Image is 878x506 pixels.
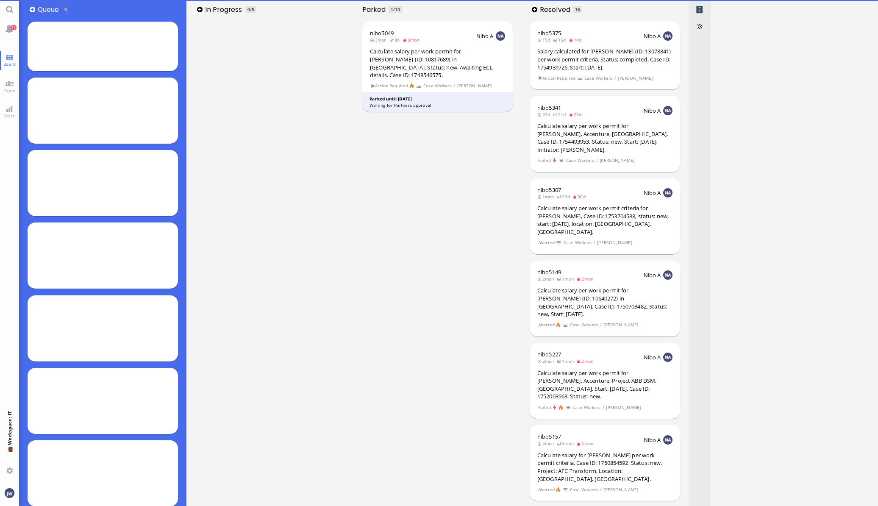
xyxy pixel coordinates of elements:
span: 30d [572,194,588,200]
span: 14d [569,37,584,43]
img: NA [663,270,672,280]
span: Case Workers [423,82,452,89]
span: Nibo A [644,271,661,279]
span: Resolved [540,5,573,14]
img: NA [663,435,672,445]
img: NA [663,188,672,197]
span: Nibo A [644,436,661,444]
span: nibo5341 [537,104,561,111]
div: Calculate salary per work permit for [PERSON_NAME], Accenture, [GEOGRAPHIC_DATA]. Case ID: 175449... [537,122,672,153]
span: / [596,157,598,164]
span: 💼 Workspace: IT [6,445,13,464]
span: [PERSON_NAME] [606,404,641,411]
span: Case Workers [563,239,592,246]
img: NA [663,31,672,41]
span: 15d [553,37,569,43]
span: Nibo A [644,107,661,114]
span: /5 [250,6,254,12]
span: 1 [391,6,393,12]
span: /10 [393,6,400,12]
div: Calculate salary per work permit for [PERSON_NAME], Accenture, Project ABB DSM, [GEOGRAPHIC_DATA]... [537,369,672,400]
span: 1mon [557,358,576,364]
span: [PERSON_NAME] [603,486,639,493]
span: Failed [538,157,551,164]
span: Stats [2,113,17,119]
span: 8h [389,37,403,43]
span: Team [2,88,18,94]
span: 3mon [403,37,422,43]
span: 31 [11,25,17,30]
span: Case Workers [570,321,598,328]
span: 2mon [557,440,576,446]
span: 2mon [537,440,557,446]
span: 0 [247,6,250,12]
div: Calculate salary per work permit for [PERSON_NAME] (ID: 10817689) in [GEOGRAPHIC_DATA]. Status: n... [370,47,505,79]
span: Action Required [538,75,576,82]
button: Add [197,7,203,12]
span: 2mon [576,276,596,282]
span: Nibo A [644,353,661,361]
span: Queue [38,5,62,14]
span: / [600,486,602,493]
a: nibo5049 [370,29,394,37]
span: In progress [205,5,245,14]
span: Parked [362,5,389,14]
span: [PERSON_NAME] [457,82,492,89]
span: / [600,321,602,328]
span: 2mon [537,358,557,364]
a: nibo5157 [537,433,561,440]
span: Aborted [538,486,555,493]
span: 21d [553,111,569,117]
span: Nibo A [644,189,661,197]
span: 2mon [537,276,557,282]
span: 22d [537,111,553,117]
span: 1mon [537,194,557,200]
span: Nibo A [476,32,494,40]
span: 1mon [557,276,576,282]
span: 21d [569,111,584,117]
div: Parked until [DATE] [370,96,506,102]
span: 2mon [576,358,596,364]
span: / [593,239,596,246]
span: 0 [64,6,67,12]
img: NA [663,106,672,115]
a: nibo5375 [537,29,561,37]
span: [PERSON_NAME] [618,75,653,82]
a: nibo5149 [537,268,561,276]
span: Action Required [370,82,408,89]
a: nibo5307 [537,186,561,194]
span: 29d [557,194,572,200]
span: [PERSON_NAME] [600,157,635,164]
span: Case Workers [572,404,601,411]
span: 15d [537,37,553,43]
img: NA [663,353,672,362]
div: Salary calculated for [PERSON_NAME] (ID: 13078841) per work permit criteria. Status: completed. C... [537,47,672,71]
div: Calculate salary per work permit for [PERSON_NAME] (ID: 10640272) in [GEOGRAPHIC_DATA]. Case ID: ... [537,286,672,318]
span: Board [1,61,18,67]
span: [PERSON_NAME] [603,321,639,328]
span: / [614,75,617,82]
img: NA [496,31,505,41]
span: 2mon [576,440,596,446]
span: / [453,82,456,89]
span: Nibo A [644,32,661,40]
span: / [602,404,605,411]
span: 16 [575,6,580,12]
span: Failed [538,404,551,411]
button: Add [532,7,537,12]
span: Case Workers [570,486,598,493]
span: Archived [695,5,703,14]
div: Calculate salary for [PERSON_NAME] per work permit criteria. Case ID: 1750854592, Status: new, Pr... [537,451,672,483]
span: Case Workers [566,157,595,164]
img: You [5,488,14,498]
div: Waiting for Partners approval [370,102,506,108]
button: Add [30,7,35,12]
div: Calculate salary per work permit criteria for [PERSON_NAME], Case ID: 1753704588, status: new, st... [537,204,672,236]
a: nibo5227 [537,350,561,358]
